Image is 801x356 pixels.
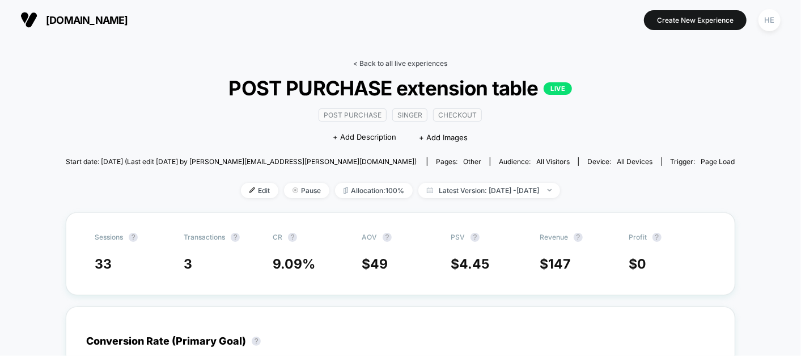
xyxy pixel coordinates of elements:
span: CR [273,233,282,241]
span: 9.09 % [273,256,315,272]
span: AOV [362,233,377,241]
img: rebalance [344,187,348,194]
span: + Add Images [419,133,468,142]
button: [DOMAIN_NAME] [17,11,132,29]
div: Pages: [436,157,481,166]
span: 4.45 [459,256,489,272]
span: Singer [392,108,427,122]
span: All Visitors [536,157,570,166]
span: Latest Version: [DATE] - [DATE] [418,183,560,198]
span: 147 [548,256,570,272]
span: Allocation: 100% [335,183,413,198]
button: ? [471,233,480,242]
span: PSV [451,233,465,241]
button: ? [129,233,138,242]
button: ? [231,233,240,242]
span: [DOMAIN_NAME] [46,14,128,26]
span: POST PURCHASE extension table [99,76,701,100]
span: all devices [617,157,653,166]
span: Revenue [540,233,568,241]
span: 49 [370,256,388,272]
img: end [548,189,552,191]
button: ? [383,233,392,242]
span: $ [629,256,646,272]
div: Conversion Rate (Primary Goal) [86,335,266,347]
img: edit [249,187,255,193]
button: ? [574,233,583,242]
button: Create New Experience [644,10,747,30]
div: Audience: [499,157,570,166]
span: $ [540,256,570,272]
span: 0 [637,256,646,272]
img: calendar [427,187,433,193]
button: HE [755,9,784,32]
span: Transactions [184,233,225,241]
p: LIVE [544,82,572,95]
span: Page Load [701,157,735,166]
button: ? [252,337,261,346]
div: HE [758,9,781,31]
span: $ [362,256,388,272]
span: Post Purchase [319,108,387,122]
a: < Back to all live experiences [354,59,448,68]
span: 3 [184,256,192,272]
button: ? [652,233,662,242]
span: Device: [578,157,662,166]
span: Sessions [95,233,123,241]
span: Profit [629,233,647,241]
img: end [293,187,298,193]
span: $ [451,256,489,272]
span: Pause [284,183,329,198]
button: ? [288,233,297,242]
span: 33 [95,256,112,272]
div: Trigger: [671,157,735,166]
img: Visually logo [20,11,37,28]
span: Start date: [DATE] (Last edit [DATE] by [PERSON_NAME][EMAIL_ADDRESS][PERSON_NAME][DOMAIN_NAME]) [66,157,417,166]
span: + Add Description [333,132,396,143]
span: other [463,157,481,166]
span: checkout [433,108,482,122]
span: Edit [241,183,278,198]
